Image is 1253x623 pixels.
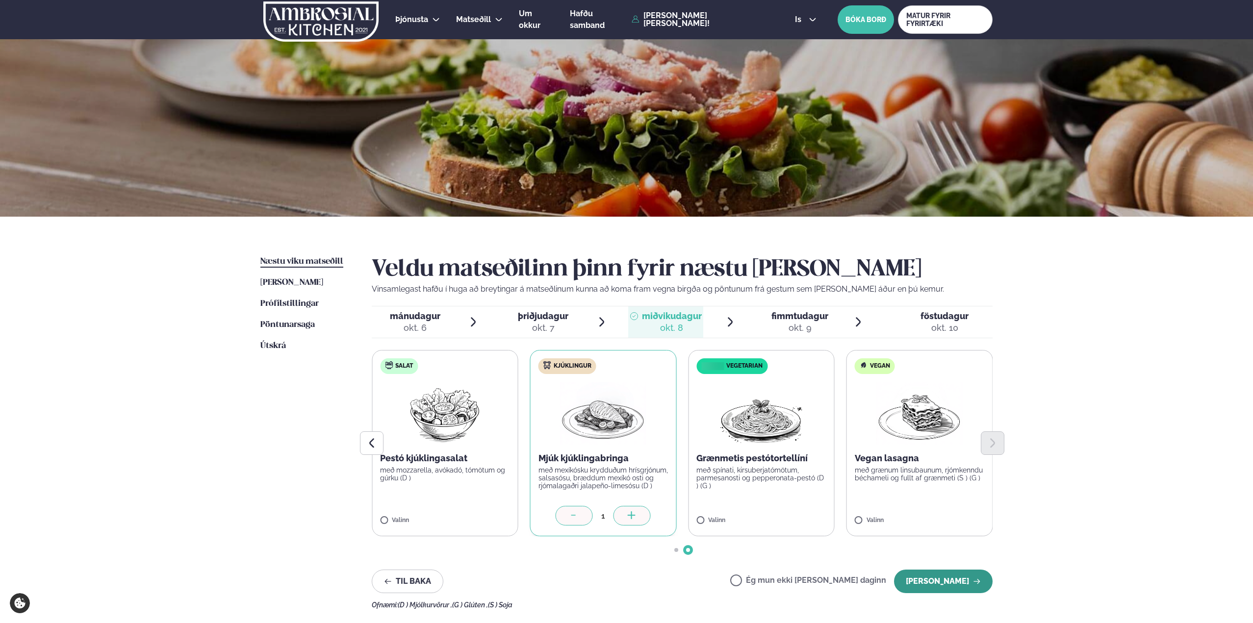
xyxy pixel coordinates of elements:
span: Prófílstillingar [260,299,319,308]
img: Lasagna.png [876,382,963,445]
a: Útskrá [260,340,286,352]
img: salad.svg [385,361,393,369]
a: Um okkur [519,8,554,31]
a: Matseðill [456,14,491,25]
button: [PERSON_NAME] [894,570,993,593]
span: Salat [395,362,413,370]
a: Hafðu samband [570,8,627,31]
span: is [795,16,804,24]
span: Þjónusta [395,15,428,24]
img: Spagetti.png [718,382,804,445]
span: (S ) Soja [488,601,512,609]
span: þriðjudagur [518,311,568,321]
span: fimmtudagur [771,311,828,321]
img: logo [262,1,380,42]
span: Go to slide 2 [686,548,690,552]
p: Mjúk kjúklingabringa [538,452,668,464]
a: [PERSON_NAME] [260,277,323,289]
p: með grænum linsubaunum, rjómkenndu béchameli og fullt af grænmeti (S ) (G ) [855,466,985,482]
p: með mexíkósku krydduðum hrísgrjónum, salsasósu, bræddum mexíkó osti og rjómalagaðri jalapeño-lime... [538,466,668,490]
div: okt. 10 [921,322,969,334]
div: okt. 6 [390,322,440,334]
p: Grænmetis pestótortellíní [696,452,826,464]
span: föstudagur [921,311,969,321]
p: Vinsamlegast hafðu í huga að breytingar á matseðlinum kunna að koma fram vegna birgða og pöntunum... [372,283,993,295]
span: Vegetarian [726,362,763,370]
h2: Veldu matseðilinn þinn fyrir næstu [PERSON_NAME] [372,256,993,283]
button: Next slide [981,431,1004,455]
p: með spínati, kirsuberjatómötum, parmesanosti og pepperonata-pestó (D ) (G ) [696,466,826,490]
span: (G ) Glúten , [452,601,488,609]
button: Previous slide [360,431,384,455]
div: okt. 8 [642,322,702,334]
span: Vegan [870,362,890,370]
span: (D ) Mjólkurvörur , [398,601,452,609]
span: Næstu viku matseðill [260,257,343,266]
div: okt. 9 [771,322,828,334]
span: miðvikudagur [642,311,702,321]
span: Pöntunarsaga [260,321,315,329]
span: Útskrá [260,342,286,350]
span: mánudagur [390,311,440,321]
a: MATUR FYRIR FYRIRTÆKI [898,5,993,34]
span: Matseðill [456,15,491,24]
img: Vegan.svg [860,361,868,369]
p: Pestó kjúklingasalat [380,452,510,464]
a: Prófílstillingar [260,298,319,310]
a: Pöntunarsaga [260,319,315,331]
a: [PERSON_NAME] [PERSON_NAME]! [632,12,772,27]
a: Næstu viku matseðill [260,256,343,268]
img: icon [699,362,726,371]
img: Salad.png [402,382,488,445]
button: Til baka [372,570,443,593]
span: Hafðu samband [570,9,605,30]
div: 1 [593,510,614,522]
span: [PERSON_NAME] [260,278,323,287]
p: með mozzarella, avókadó, tómötum og gúrku (D ) [380,466,510,482]
p: Vegan lasagna [855,452,985,464]
span: Um okkur [519,9,540,30]
img: chicken.svg [543,361,551,369]
button: is [787,16,824,24]
div: okt. 7 [518,322,568,334]
span: Kjúklingur [554,362,591,370]
img: Chicken-breast.png [560,382,646,445]
a: Cookie settings [10,593,30,613]
a: Þjónusta [395,14,428,25]
span: Go to slide 1 [674,548,678,552]
div: Ofnæmi: [372,601,993,609]
button: BÓKA BORÐ [838,5,894,34]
